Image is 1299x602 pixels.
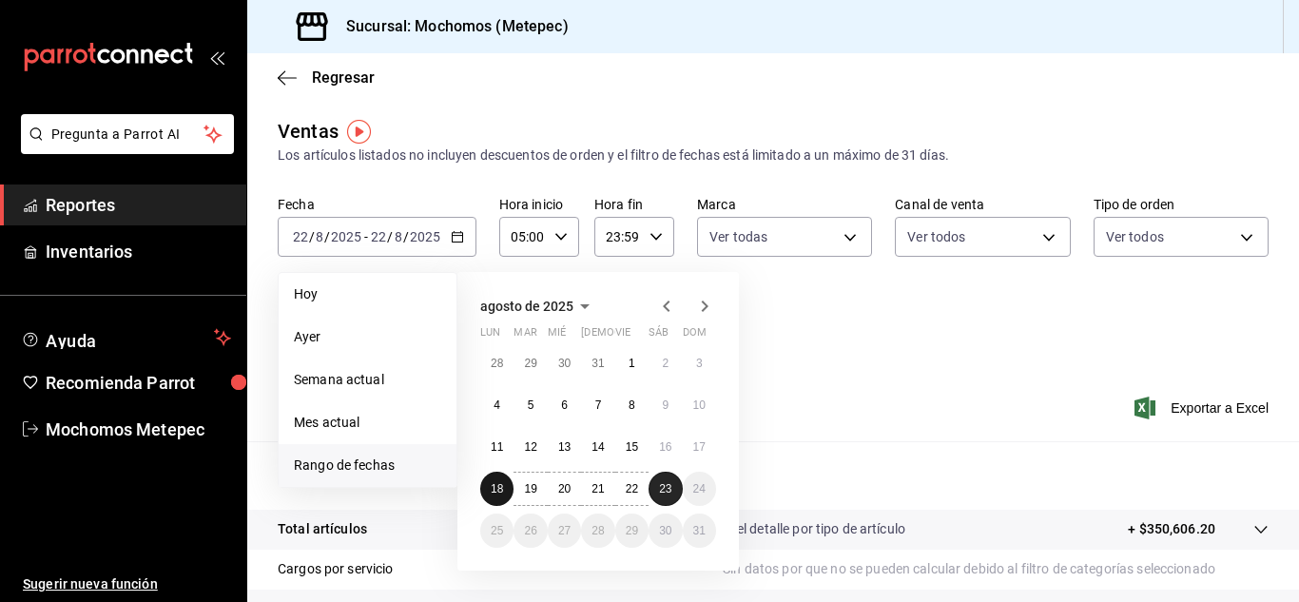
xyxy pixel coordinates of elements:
p: Total artículos [278,519,367,539]
label: Tipo de orden [1094,198,1269,211]
button: 20 de agosto de 2025 [548,472,581,506]
span: / [324,229,330,244]
button: 13 de agosto de 2025 [548,430,581,464]
abbr: 3 de agosto de 2025 [696,357,703,370]
abbr: 14 de agosto de 2025 [591,440,604,454]
button: 31 de agosto de 2025 [683,514,716,548]
button: 16 de agosto de 2025 [649,430,682,464]
abbr: 23 de agosto de 2025 [659,482,671,495]
div: Ventas [278,117,339,146]
button: 2 de agosto de 2025 [649,346,682,380]
span: Semana actual [294,370,441,390]
abbr: 21 de agosto de 2025 [591,482,604,495]
button: 28 de agosto de 2025 [581,514,614,548]
span: Reportes [46,192,231,218]
span: / [403,229,409,244]
p: Sin datos por que no se pueden calcular debido al filtro de categorías seleccionado [723,559,1269,579]
span: Sugerir nueva función [23,574,231,594]
button: 3 de agosto de 2025 [683,346,716,380]
button: open_drawer_menu [209,49,224,65]
button: 6 de agosto de 2025 [548,388,581,422]
span: Inventarios [46,239,231,264]
button: 29 de agosto de 2025 [615,514,649,548]
label: Hora fin [594,198,674,211]
abbr: 25 de agosto de 2025 [491,524,503,537]
abbr: martes [514,326,536,346]
button: Pregunta a Parrot AI [21,114,234,154]
p: + $350,606.20 [1128,519,1215,539]
abbr: 2 de agosto de 2025 [662,357,669,370]
abbr: 28 de agosto de 2025 [591,524,604,537]
span: / [387,229,393,244]
span: Mochomos Metepec [46,417,231,442]
button: 4 de agosto de 2025 [480,388,514,422]
abbr: jueves [581,326,693,346]
abbr: 16 de agosto de 2025 [659,440,671,454]
button: 29 de julio de 2025 [514,346,547,380]
p: Cargos por servicio [278,559,394,579]
abbr: 11 de agosto de 2025 [491,440,503,454]
span: Recomienda Parrot [46,370,231,396]
button: 7 de agosto de 2025 [581,388,614,422]
abbr: 5 de agosto de 2025 [528,398,534,412]
span: agosto de 2025 [480,299,573,314]
button: 9 de agosto de 2025 [649,388,682,422]
abbr: 20 de agosto de 2025 [558,482,571,495]
button: 28 de julio de 2025 [480,346,514,380]
abbr: 26 de agosto de 2025 [524,524,536,537]
abbr: 15 de agosto de 2025 [626,440,638,454]
abbr: 13 de agosto de 2025 [558,440,571,454]
button: 22 de agosto de 2025 [615,472,649,506]
abbr: 24 de agosto de 2025 [693,482,706,495]
abbr: 29 de julio de 2025 [524,357,536,370]
span: Ver todas [709,227,767,246]
abbr: 31 de agosto de 2025 [693,524,706,537]
button: 18 de agosto de 2025 [480,472,514,506]
abbr: 30 de agosto de 2025 [659,524,671,537]
label: Canal de venta [895,198,1070,211]
abbr: 29 de agosto de 2025 [626,524,638,537]
span: Exportar a Excel [1138,397,1269,419]
button: 10 de agosto de 2025 [683,388,716,422]
button: 31 de julio de 2025 [581,346,614,380]
button: 24 de agosto de 2025 [683,472,716,506]
button: 21 de agosto de 2025 [581,472,614,506]
abbr: 9 de agosto de 2025 [662,398,669,412]
button: 14 de agosto de 2025 [581,430,614,464]
abbr: 22 de agosto de 2025 [626,482,638,495]
input: ---- [409,229,441,244]
input: -- [394,229,403,244]
button: 11 de agosto de 2025 [480,430,514,464]
abbr: 17 de agosto de 2025 [693,440,706,454]
span: Pregunta a Parrot AI [51,125,204,145]
a: Pregunta a Parrot AI [13,138,234,158]
abbr: 4 de agosto de 2025 [494,398,500,412]
label: Marca [697,198,872,211]
img: Tooltip marker [347,120,371,144]
button: 30 de agosto de 2025 [649,514,682,548]
label: Fecha [278,198,476,211]
input: -- [315,229,324,244]
h3: Sucursal: Mochomos (Metepec) [331,15,569,38]
input: ---- [330,229,362,244]
abbr: 8 de agosto de 2025 [629,398,635,412]
button: Regresar [278,68,375,87]
button: 19 de agosto de 2025 [514,472,547,506]
span: Rango de fechas [294,456,441,476]
button: 17 de agosto de 2025 [683,430,716,464]
abbr: 6 de agosto de 2025 [561,398,568,412]
button: 26 de agosto de 2025 [514,514,547,548]
button: 30 de julio de 2025 [548,346,581,380]
button: 8 de agosto de 2025 [615,388,649,422]
span: Ver todos [1106,227,1164,246]
button: 1 de agosto de 2025 [615,346,649,380]
abbr: 31 de julio de 2025 [591,357,604,370]
span: Ayuda [46,326,206,349]
abbr: 30 de julio de 2025 [558,357,571,370]
button: 12 de agosto de 2025 [514,430,547,464]
button: 5 de agosto de 2025 [514,388,547,422]
input: -- [370,229,387,244]
button: 27 de agosto de 2025 [548,514,581,548]
button: 15 de agosto de 2025 [615,430,649,464]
